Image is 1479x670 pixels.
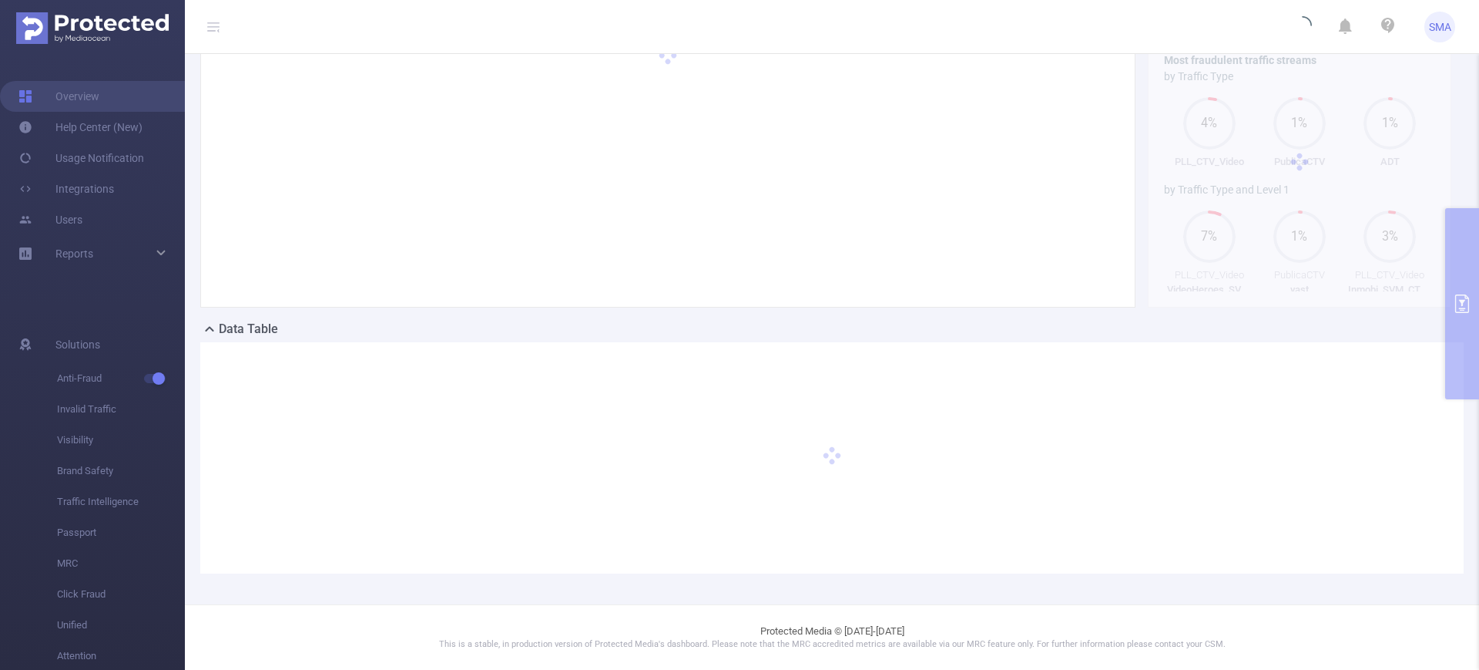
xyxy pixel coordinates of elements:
a: Integrations [18,173,114,204]
footer: Protected Media © [DATE]-[DATE] [185,604,1479,670]
span: Passport [57,517,185,548]
span: Brand Safety [57,456,185,487]
a: Overview [18,81,99,112]
span: Invalid Traffic [57,394,185,425]
span: SMA [1429,12,1451,42]
p: This is a stable, in production version of Protected Media's dashboard. Please note that the MRC ... [223,638,1440,651]
i: icon: loading [1293,16,1312,38]
span: Click Fraud [57,579,185,610]
a: Users [18,204,82,235]
span: Visibility [57,425,185,456]
a: Help Center (New) [18,112,143,143]
span: Reports [55,247,93,260]
h2: Data Table [219,320,278,338]
span: Unified [57,610,185,641]
span: Traffic Intelligence [57,487,185,517]
a: Usage Notification [18,143,144,173]
a: Reports [55,238,93,269]
span: Anti-Fraud [57,363,185,394]
span: MRC [57,548,185,579]
span: Solutions [55,329,100,360]
img: Protected Media [16,12,169,44]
